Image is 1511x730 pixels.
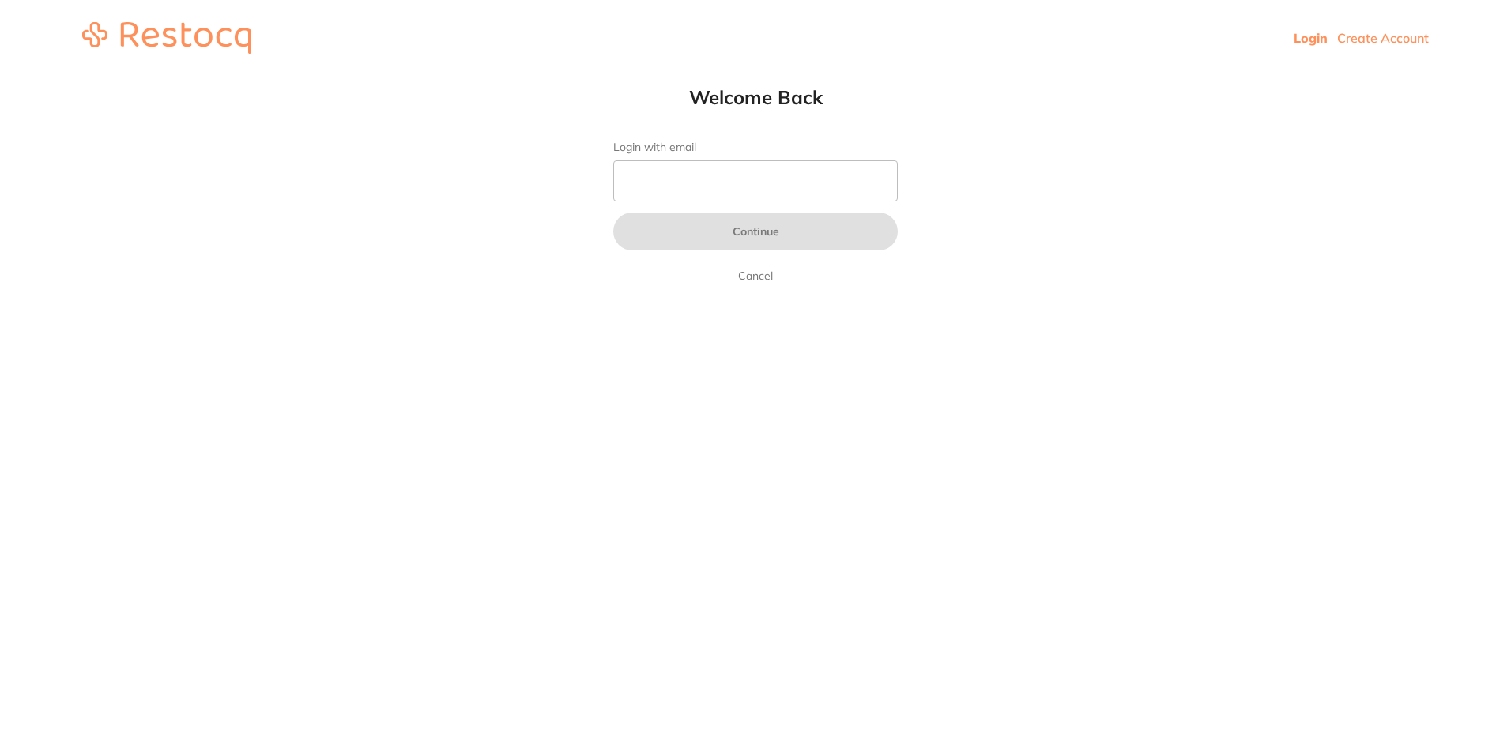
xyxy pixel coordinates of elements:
[1337,30,1429,46] a: Create Account
[613,141,898,154] label: Login with email
[613,213,898,250] button: Continue
[735,266,776,285] a: Cancel
[582,85,929,109] h1: Welcome Back
[1294,30,1328,46] a: Login
[82,22,251,54] img: restocq_logo.svg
